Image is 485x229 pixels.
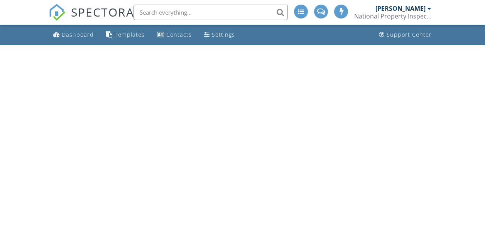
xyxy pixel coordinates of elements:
[71,4,134,20] span: SPECTORA
[376,28,435,42] a: Support Center
[62,31,94,38] div: Dashboard
[134,5,288,20] input: Search everything...
[115,31,145,38] div: Templates
[49,4,66,21] img: The Best Home Inspection Software - Spectora
[354,12,431,20] div: National Property Inspections
[166,31,192,38] div: Contacts
[201,28,238,42] a: Settings
[154,28,195,42] a: Contacts
[387,31,432,38] div: Support Center
[103,28,148,42] a: Templates
[49,10,134,27] a: SPECTORA
[375,5,426,12] div: [PERSON_NAME]
[212,31,235,38] div: Settings
[50,28,97,42] a: Dashboard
